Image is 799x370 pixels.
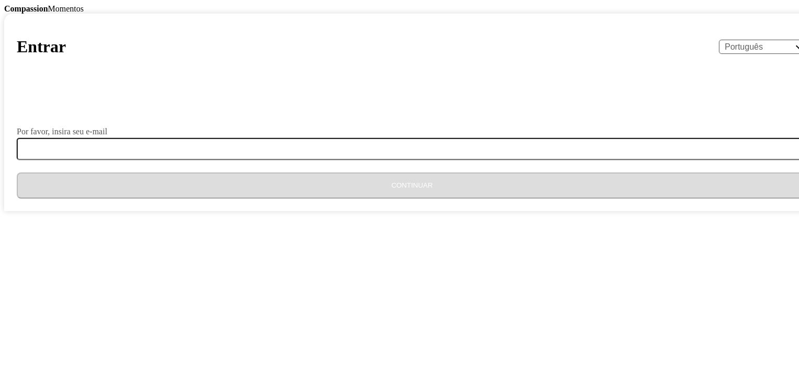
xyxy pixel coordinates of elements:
div: Momentos [4,4,795,14]
b: Compassion [4,4,48,13]
h1: Entrar [17,37,66,56]
label: Por favor, insira seu e-mail [17,128,107,136]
